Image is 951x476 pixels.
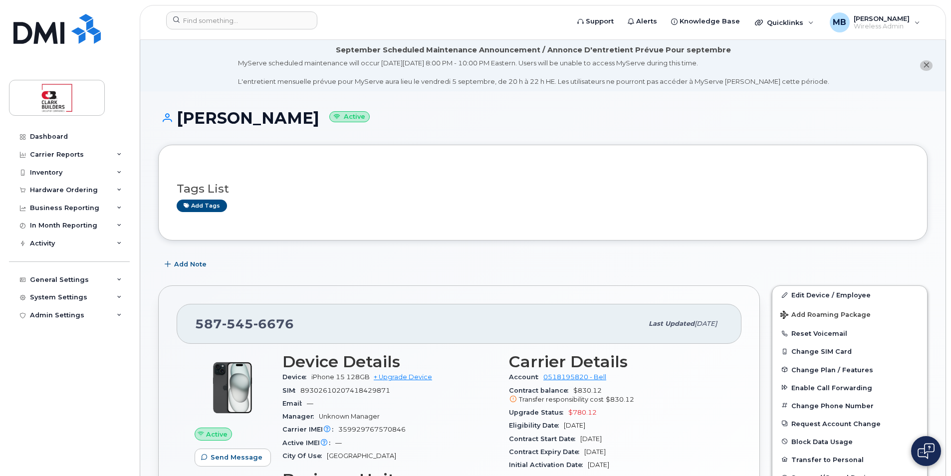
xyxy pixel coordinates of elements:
span: — [307,400,313,407]
span: Carrier IMEI [282,426,338,433]
span: Contract balance [509,387,573,394]
h3: Device Details [282,353,497,371]
span: [GEOGRAPHIC_DATA] [327,452,396,460]
span: 545 [222,316,253,331]
span: Change Plan / Features [791,366,873,373]
span: Last updated [649,320,695,327]
span: Active IMEI [282,439,335,447]
span: $830.12 [509,387,723,405]
img: iPhone_15_Black.png [203,358,262,418]
h3: Tags List [177,183,909,195]
button: Change Phone Number [772,397,927,415]
span: Account [509,373,543,381]
span: Device [282,373,311,381]
div: September Scheduled Maintenance Announcement / Annonce D'entretient Prévue Pour septembre [336,45,731,55]
span: [DATE] [564,422,585,429]
span: $780.12 [568,409,597,416]
span: [DATE] [695,320,717,327]
span: 359929767570846 [338,426,406,433]
small: Active [329,111,370,123]
span: iPhone 15 128GB [311,373,370,381]
span: Transfer responsibility cost [519,396,604,403]
span: [DATE] [580,435,602,443]
button: Send Message [195,449,271,467]
button: Reset Voicemail [772,324,927,342]
span: City Of Use [282,452,327,460]
button: close notification [920,60,933,71]
span: Manager [282,413,319,420]
span: Send Message [211,453,262,462]
span: Unknown Manager [319,413,380,420]
span: — [335,439,342,447]
div: MyServe scheduled maintenance will occur [DATE][DATE] 8:00 PM - 10:00 PM Eastern. Users will be u... [238,58,829,86]
span: SIM [282,387,300,394]
span: 6676 [253,316,294,331]
button: Change SIM Card [772,342,927,360]
img: Open chat [918,443,935,459]
span: Add Roaming Package [780,311,871,320]
a: Edit Device / Employee [772,286,927,304]
span: 587 [195,316,294,331]
span: Add Note [174,259,207,269]
span: Initial Activation Date [509,461,588,469]
button: Enable Call Forwarding [772,379,927,397]
span: Active [206,430,228,439]
button: Add Note [158,255,215,273]
span: Contract Start Date [509,435,580,443]
span: Eligibility Date [509,422,564,429]
span: Upgrade Status [509,409,568,416]
a: Add tags [177,200,227,212]
h1: [PERSON_NAME] [158,109,928,127]
button: Change Plan / Features [772,361,927,379]
span: 89302610207418429871 [300,387,390,394]
a: + Upgrade Device [374,373,432,381]
h3: Carrier Details [509,353,723,371]
button: Request Account Change [772,415,927,433]
span: [DATE] [588,461,609,469]
button: Add Roaming Package [772,304,927,324]
span: Contract Expiry Date [509,448,584,456]
button: Transfer to Personal [772,451,927,469]
span: Enable Call Forwarding [791,384,872,391]
a: 0518195820 - Bell [543,373,606,381]
span: [DATE] [584,448,606,456]
button: Block Data Usage [772,433,927,451]
span: $830.12 [606,396,634,403]
span: Email [282,400,307,407]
